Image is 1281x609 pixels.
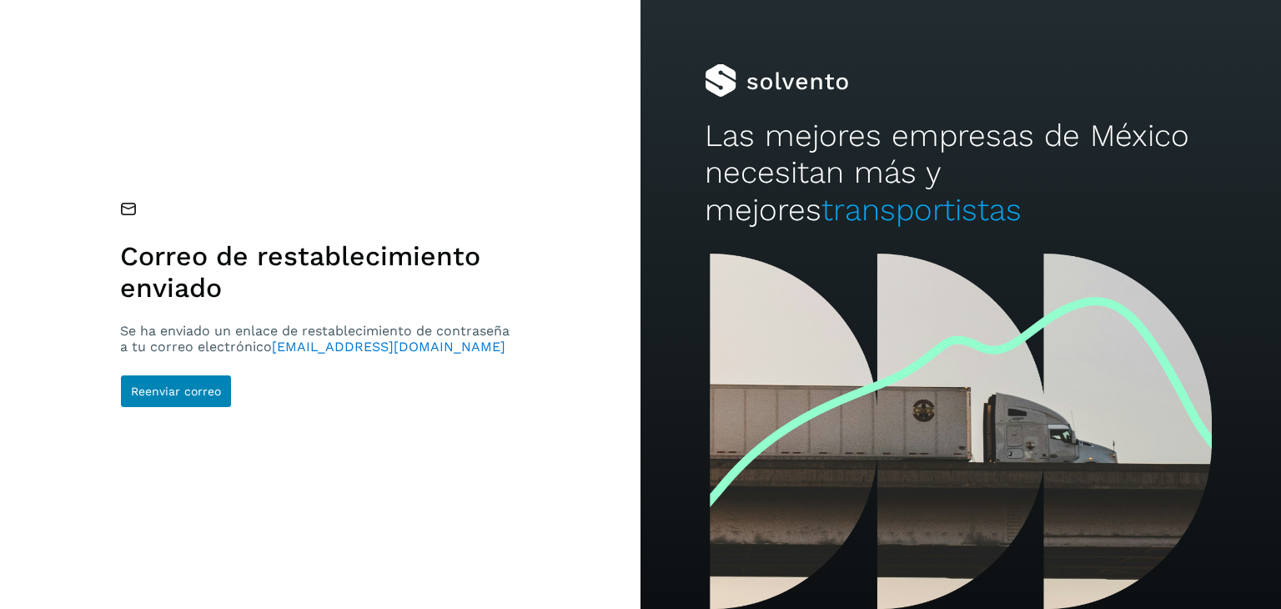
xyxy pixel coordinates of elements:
span: Reenviar correo [131,385,221,397]
span: transportistas [821,192,1022,228]
span: [EMAIL_ADDRESS][DOMAIN_NAME] [272,339,505,355]
p: Se ha enviado un enlace de restablecimiento de contraseña a tu correo electrónico [120,323,516,355]
button: Reenviar correo [120,375,232,408]
h1: Correo de restablecimiento enviado [120,240,516,304]
h2: Las mejores empresas de México necesitan más y mejores [705,118,1217,229]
